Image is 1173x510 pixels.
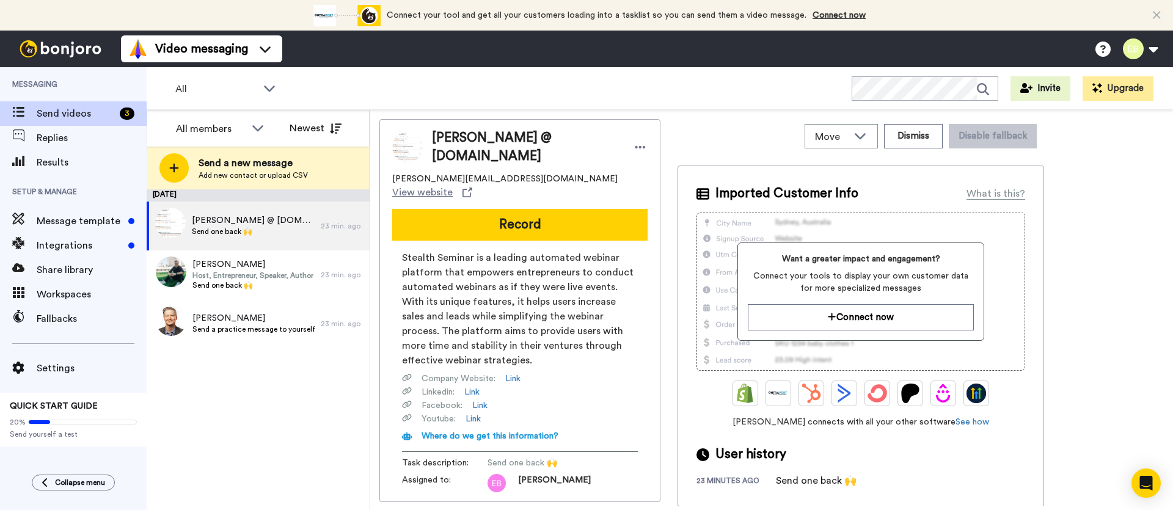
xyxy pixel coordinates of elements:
img: ActiveCampaign [835,384,854,403]
span: Settings [37,361,147,376]
span: Send videos [37,106,115,121]
img: GoHighLevel [967,384,986,403]
span: Company Website : [422,373,495,385]
button: Invite [1010,76,1070,101]
div: 23 min. ago [321,270,364,280]
img: Patreon [901,384,920,403]
div: [DATE] [147,189,370,202]
span: Collapse menu [55,478,105,487]
a: Link [466,413,481,425]
img: vm-color.svg [128,39,148,59]
span: Send yourself a test [10,429,137,439]
a: View website [392,185,472,200]
img: Ontraport [769,384,788,403]
button: Connect now [748,304,973,330]
span: [PERSON_NAME] [192,312,315,324]
span: Send a new message [199,156,308,170]
span: View website [392,185,453,200]
span: Send a practice message to yourself [192,324,315,334]
span: QUICK START GUIDE [10,402,98,410]
span: All [175,82,257,97]
a: See how [956,418,989,426]
button: Dismiss [884,124,943,148]
div: What is this? [967,186,1025,201]
span: Imported Customer Info [715,184,858,203]
span: [PERSON_NAME] @ [DOMAIN_NAME] [432,129,621,166]
span: Move [815,129,848,144]
span: Stealth Seminar is a leading automated webinar platform that empowers entrepreneurs to conduct au... [402,250,638,368]
a: Link [505,373,521,385]
span: Fallbacks [37,311,147,326]
div: 23 minutes ago [696,476,776,488]
span: Message template [37,214,123,228]
span: [PERSON_NAME] [192,258,313,271]
span: Linkedin : [422,386,455,398]
a: Connect now [813,11,866,20]
a: Link [472,399,488,412]
button: Upgrade [1083,76,1153,101]
span: Host, Entrepreneur, Speaker, Author [192,271,313,280]
span: Send one back 🙌 [192,227,315,236]
span: Share library [37,263,147,277]
button: Newest [280,116,351,140]
span: Youtube : [422,413,456,425]
span: [PERSON_NAME] connects with all your other software [696,416,1025,428]
img: Shopify [736,384,755,403]
img: e9db47b2-fc59-4ec2-8f3c-cd90b5add944.jpg [156,257,186,287]
span: [PERSON_NAME] [518,474,591,492]
span: Replies [37,131,147,145]
span: Want a greater impact and engagement? [748,253,973,265]
img: bj-logo-header-white.svg [15,40,106,57]
div: 23 min. ago [321,319,364,329]
img: Hubspot [802,384,821,403]
span: Task description : [402,457,488,469]
img: ConvertKit [868,384,887,403]
span: Workspaces [37,287,147,302]
div: Open Intercom Messenger [1131,468,1161,498]
div: 3 [120,107,134,120]
button: Collapse menu [32,475,115,490]
button: Record [392,209,648,241]
img: Drip [934,384,953,403]
a: Link [464,386,480,398]
span: Add new contact or upload CSV [199,170,308,180]
span: Where do we get this information? [422,432,558,440]
span: Video messaging [155,40,248,57]
span: Facebook : [422,399,462,412]
img: eb.png [488,474,506,492]
img: Image of Ken @ Stealthseminar.com [392,132,423,162]
span: User history [715,445,786,464]
span: Connect your tool and get all your customers loading into a tasklist so you can send them a video... [387,11,806,20]
span: Send one back 🙌 [192,280,313,290]
span: Send one back 🙌 [488,457,604,469]
span: 20% [10,417,26,427]
button: Disable fallback [949,124,1037,148]
div: All members [176,122,246,136]
span: Results [37,155,147,170]
span: [PERSON_NAME] @ [DOMAIN_NAME] [192,214,315,227]
img: d62d2e7c-cb41-48a1-8073-c943e29363b7.jpg [155,208,186,238]
span: [PERSON_NAME][EMAIL_ADDRESS][DOMAIN_NAME] [392,173,618,185]
span: Integrations [37,238,123,253]
span: Connect your tools to display your own customer data for more specialized messages [748,270,973,294]
img: 3118bc9d-4c5d-4c27-92f7-dfeb181b19f9.jpg [156,305,186,336]
span: Assigned to: [402,474,488,492]
div: Send one back 🙌 [776,473,857,488]
div: 23 min. ago [321,221,364,231]
div: animation [313,5,381,26]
